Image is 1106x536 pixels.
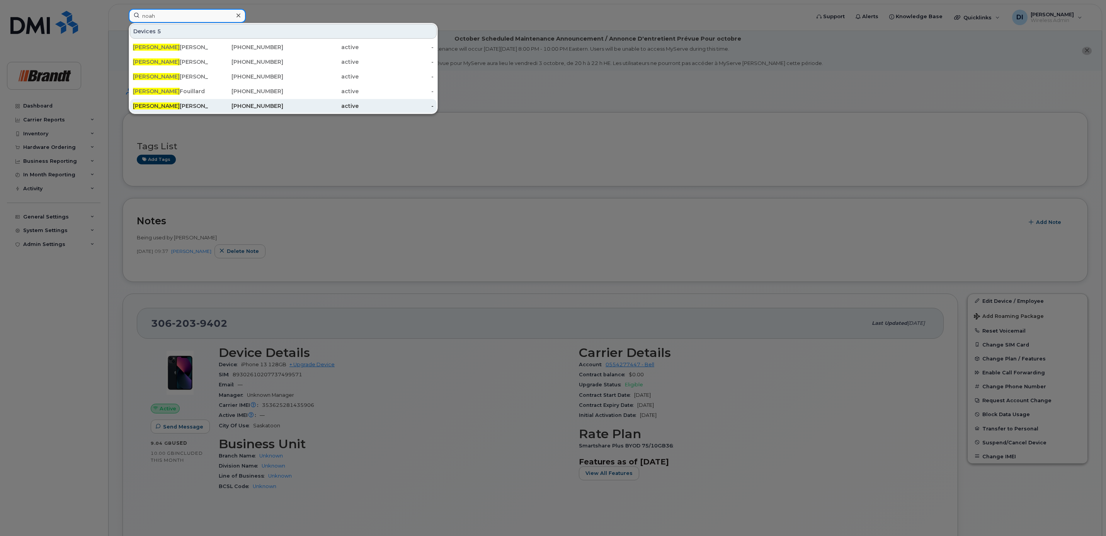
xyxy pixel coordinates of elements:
div: Fouillard [133,87,208,95]
div: - [359,87,434,95]
a: [PERSON_NAME][PERSON_NAME][PHONE_NUMBER]active- [130,70,437,84]
div: [PERSON_NAME] [133,73,208,80]
div: active [283,73,359,80]
span: [PERSON_NAME] [133,73,180,80]
div: [PHONE_NUMBER] [208,87,284,95]
span: [PERSON_NAME] [133,58,180,65]
div: - [359,43,434,51]
div: [PERSON_NAME] [133,43,208,51]
div: active [283,102,359,110]
a: [PERSON_NAME][PERSON_NAME][PHONE_NUMBER]active- [130,99,437,113]
div: - [359,58,434,66]
span: 5 [157,27,161,35]
div: [PERSON_NAME] [133,102,208,110]
div: active [283,58,359,66]
span: [PERSON_NAME] [133,44,180,51]
div: [PERSON_NAME] [133,58,208,66]
div: [PHONE_NUMBER] [208,58,284,66]
div: [PHONE_NUMBER] [208,43,284,51]
div: - [359,102,434,110]
div: active [283,87,359,95]
div: [PHONE_NUMBER] [208,73,284,80]
a: [PERSON_NAME][PERSON_NAME][PHONE_NUMBER]active- [130,40,437,54]
div: active [283,43,359,51]
span: [PERSON_NAME] [133,88,180,95]
a: [PERSON_NAME]Fouillard[PHONE_NUMBER]active- [130,84,437,98]
span: [PERSON_NAME] [133,102,180,109]
div: - [359,73,434,80]
a: [PERSON_NAME][PERSON_NAME][PHONE_NUMBER]active- [130,55,437,69]
div: [PHONE_NUMBER] [208,102,284,110]
div: Devices [130,24,437,39]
